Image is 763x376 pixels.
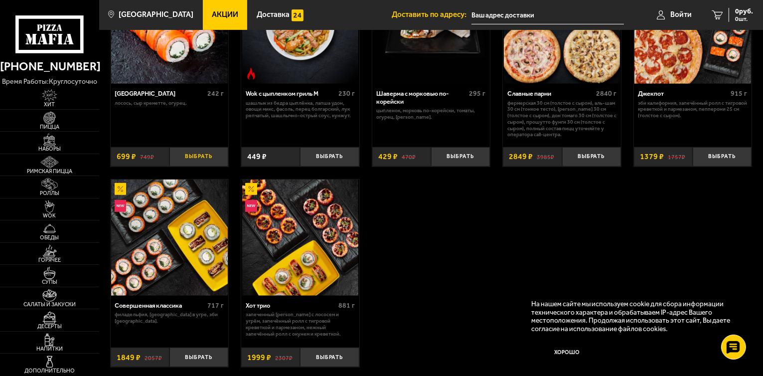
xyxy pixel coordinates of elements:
div: Джекпот [638,90,728,97]
div: Шаверма с морковью по-корейски [376,90,466,105]
p: цыпленок, морковь по-корейски, томаты, огурец, [PERSON_NAME]. [376,108,485,121]
s: 470 ₽ [402,153,416,161]
span: Доставка [257,11,290,18]
p: Фермерская 30 см (толстое с сыром), Аль-Шам 30 см (тонкое тесто), [PERSON_NAME] 30 см (толстое с ... [507,100,616,139]
span: 717 г [207,301,224,310]
span: Акции [212,11,238,18]
span: Доставить по адресу: [392,11,471,18]
s: 2307 ₽ [275,354,293,362]
span: 429 ₽ [378,153,398,161]
img: Новинка [115,200,127,212]
span: 0 руб. [735,8,753,15]
span: 1849 ₽ [117,354,141,362]
img: Акционный [245,183,257,195]
s: 1757 ₽ [668,153,685,161]
button: Выбрать [169,348,228,367]
img: Хот трио [242,180,359,296]
span: 915 г [731,89,748,98]
span: 1379 ₽ [640,153,664,161]
button: Выбрать [431,147,490,167]
span: 699 ₽ [117,153,136,161]
button: Выбрать [693,147,752,167]
span: Войти [670,11,692,18]
img: Новинка [245,200,257,212]
img: 15daf4d41897b9f0e9f617042186c801.svg [292,9,304,21]
div: Wok с цыпленком гриль M [246,90,336,97]
span: 881 г [338,301,355,310]
button: Выбрать [300,147,359,167]
img: Острое блюдо [245,68,257,80]
p: На нашем сайте мы используем cookie для сбора информации технического характера и обрабатываем IP... [531,300,738,333]
p: Запеченный [PERSON_NAME] с лососем и угрём, Запечённый ролл с тигровой креветкой и пармезаном, Не... [246,312,355,337]
span: 2840 г [596,89,616,98]
a: АкционныйНовинкаХот трио [241,180,359,296]
span: 242 г [207,89,224,98]
p: Эби Калифорния, Запечённый ролл с тигровой креветкой и пармезаном, Пепперони 25 см (толстое с сыр... [638,100,747,119]
p: лосось, Сыр креметте, огурец. [115,100,224,107]
div: [GEOGRAPHIC_DATA] [115,90,205,97]
img: Акционный [115,183,127,195]
span: 1999 ₽ [247,354,271,362]
div: Славные парни [507,90,594,97]
div: Хот трио [246,302,336,309]
div: Совершенная классика [115,302,205,309]
s: 3985 ₽ [537,153,554,161]
p: Филадельфия, [GEOGRAPHIC_DATA] в угре, Эби [GEOGRAPHIC_DATA]. [115,312,224,325]
s: 2057 ₽ [145,354,162,362]
span: 230 г [338,89,355,98]
span: 2849 ₽ [509,153,533,161]
button: Выбрать [562,147,621,167]
button: Выбрать [169,147,228,167]
input: Ваш адрес доставки [471,6,624,24]
span: 449 ₽ [247,153,267,161]
span: [GEOGRAPHIC_DATA] [119,11,193,18]
a: АкционныйНовинкаСовершенная классика [111,180,229,296]
img: Совершенная классика [111,180,228,296]
s: 749 ₽ [140,153,154,161]
span: 0 шт. [735,16,753,22]
button: Хорошо [531,341,603,365]
span: 295 г [469,89,486,98]
button: Выбрать [300,348,359,367]
p: шашлык из бедра цыплёнка, лапша удон, овощи микс, фасоль, перец болгарский, лук репчатый, шашлычн... [246,100,355,119]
